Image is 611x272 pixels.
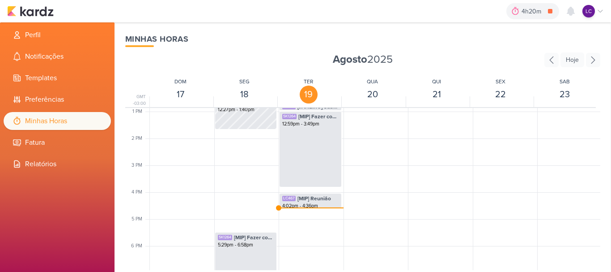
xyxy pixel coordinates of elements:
div: 20 [364,86,382,104]
div: TER [304,78,313,86]
div: 5 PM [132,216,148,223]
div: Hoje [560,52,584,67]
div: SK1264 [282,114,297,119]
div: 21 [428,86,446,104]
span: [MIP] Fazer conteúdos do blog de MIP (Setembro e Outubro) [298,112,339,121]
div: QUI [432,78,441,86]
div: 23 [556,86,573,104]
div: 12:27pm - 1:40pm [218,106,274,113]
div: 6 PM [131,242,148,250]
div: SEX [496,78,505,86]
div: LC467 [282,196,296,201]
div: Minhas Horas [125,33,600,45]
li: Fatura [4,134,111,151]
strong: Agosto [333,53,367,66]
li: Preferências [4,91,111,108]
div: 3 PM [132,162,148,169]
img: kardz.app [7,6,54,17]
li: Minhas Horas [4,112,111,130]
div: 22 [492,86,509,104]
li: Relatórios [4,155,111,173]
div: 12:59pm - 3:49pm [282,121,339,128]
span: [MIP] Reunião [297,194,331,203]
div: 4 PM [132,189,148,196]
div: 4h20m [522,7,544,16]
div: SK1264 [218,235,232,240]
p: LC [586,7,592,15]
div: 19 [300,86,318,104]
div: 17 [172,86,190,104]
div: SEG [239,78,250,86]
li: Notificações [4,47,111,65]
div: 2 PM [132,135,148,142]
div: 4:02pm - 4:36pm [282,203,339,210]
li: Templates [4,69,111,87]
li: Perfil [4,26,111,44]
div: DOM [174,78,187,86]
div: 18 [236,86,254,104]
div: Laís Costa [582,5,595,17]
div: 1 PM [132,108,148,116]
span: [MIP] Fazer conteúdos do blog de MIP (Setembro e Outubro) [234,233,274,242]
div: QUA [367,78,378,86]
div: GMT -03:00 [125,94,148,107]
span: 2025 [333,52,393,67]
div: SAB [560,78,570,86]
div: 5:29pm - 6:58pm [218,242,274,249]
